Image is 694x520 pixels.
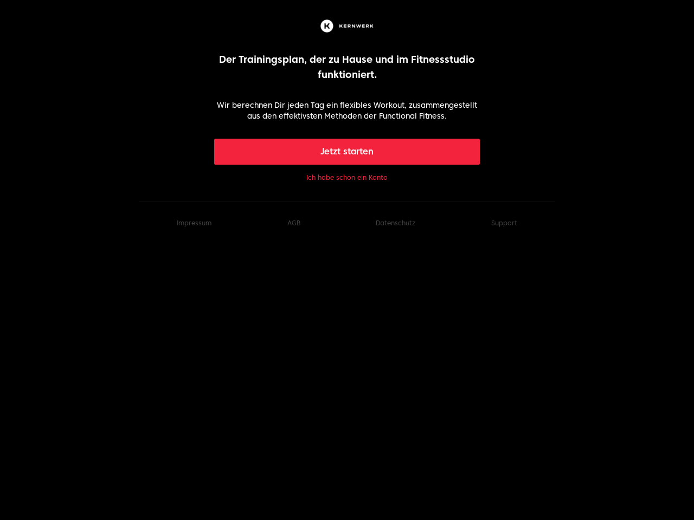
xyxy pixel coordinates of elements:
button: Support [491,219,517,227]
button: Jetzt starten [214,139,480,165]
a: Impressum [177,219,211,227]
img: Kernwerk® [318,17,376,35]
p: Der Trainingsplan, der zu Hause und im Fitnessstudio funktioniert. [214,52,480,82]
a: Datenschutz [376,219,415,227]
p: Wir berechnen Dir jeden Tag ein flexibles Workout, zusammengestellt aus den effektivsten Methoden... [214,100,480,121]
a: AGB [287,219,300,227]
button: Ich habe schon ein Konto [306,173,388,182]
